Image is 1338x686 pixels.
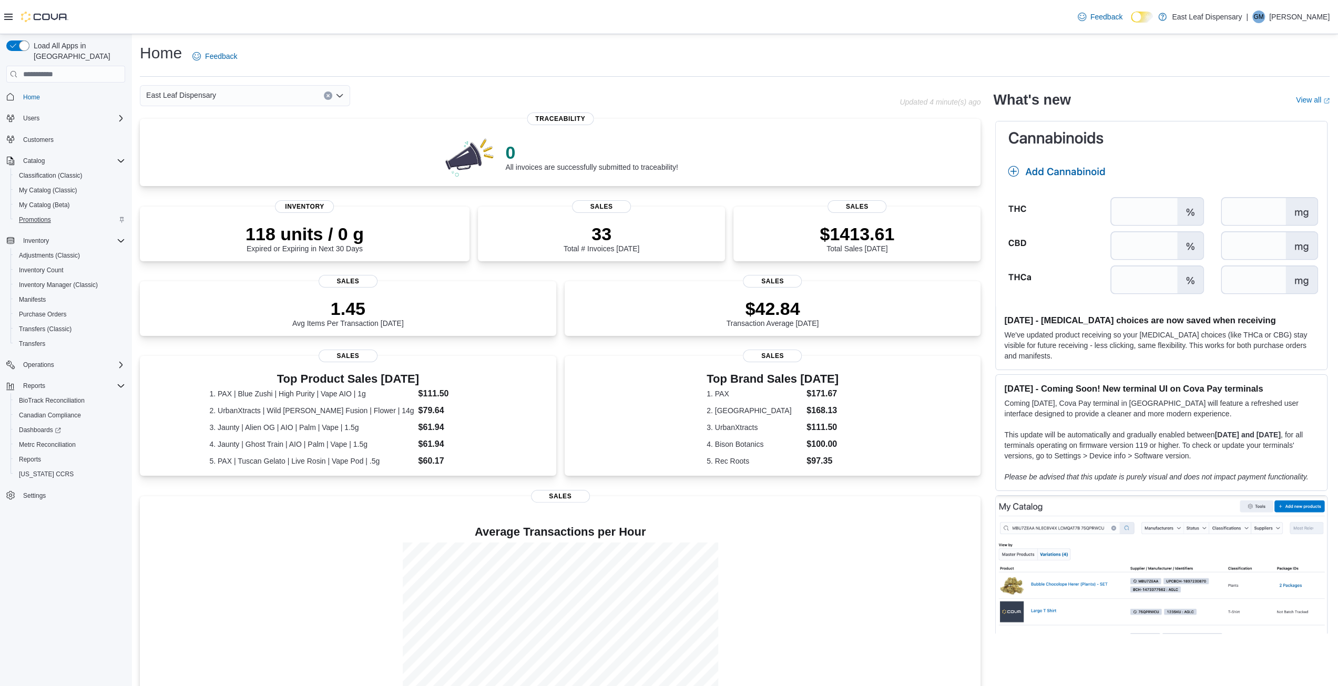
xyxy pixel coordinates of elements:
[727,298,819,319] p: $42.84
[505,142,678,163] p: 0
[11,198,129,212] button: My Catalog (Beta)
[19,380,49,392] button: Reports
[324,91,332,100] button: Clear input
[15,323,76,335] a: Transfers (Classic)
[15,308,71,321] a: Purchase Orders
[2,378,129,393] button: Reports
[275,200,334,213] span: Inventory
[2,111,129,126] button: Users
[11,168,129,183] button: Classification (Classic)
[1269,11,1330,23] p: [PERSON_NAME]
[806,421,839,434] dd: $111.50
[19,112,125,125] span: Users
[2,153,129,168] button: Catalog
[188,46,241,67] a: Feedback
[15,394,89,407] a: BioTrack Reconciliation
[11,307,129,322] button: Purchase Orders
[209,439,414,449] dt: 4. Jaunty | Ghost Train | AIO | Palm | Vape | 1.5g
[23,93,40,101] span: Home
[11,452,129,467] button: Reports
[19,441,76,449] span: Metrc Reconciliation
[209,422,414,433] dt: 3. Jaunty | Alien OG | AIO | Palm | Vape | 1.5g
[15,264,125,277] span: Inventory Count
[15,424,65,436] a: Dashboards
[1004,429,1319,461] p: This update will be automatically and gradually enabled between , for all terminals operating on ...
[292,298,404,327] div: Avg Items Per Transaction [DATE]
[11,408,129,423] button: Canadian Compliance
[246,223,364,244] p: 118 units / 0 g
[19,112,44,125] button: Users
[1323,98,1330,104] svg: External link
[11,263,129,278] button: Inventory Count
[1090,12,1122,22] span: Feedback
[11,336,129,351] button: Transfers
[15,409,125,422] span: Canadian Compliance
[15,213,125,226] span: Promotions
[19,234,53,247] button: Inventory
[1214,431,1280,439] strong: [DATE] and [DATE]
[15,337,125,350] span: Transfers
[820,223,894,253] div: Total Sales [DATE]
[23,157,45,165] span: Catalog
[15,293,125,306] span: Manifests
[505,142,678,171] div: All invoices are successfully submitted to traceability!
[15,279,125,291] span: Inventory Manager (Classic)
[319,275,377,288] span: Sales
[29,40,125,62] span: Load All Apps in [GEOGRAPHIC_DATA]
[1252,11,1265,23] div: Gina Miller
[148,526,972,538] h4: Average Transactions per Hour
[15,394,125,407] span: BioTrack Reconciliation
[246,223,364,253] div: Expired or Expiring in Next 30 Days
[1004,330,1319,361] p: We've updated product receiving so your [MEDICAL_DATA] choices (like THCa or CBG) stay visible fo...
[23,361,54,369] span: Operations
[806,404,839,417] dd: $168.13
[19,155,125,167] span: Catalog
[11,322,129,336] button: Transfers (Classic)
[19,91,44,104] a: Home
[11,248,129,263] button: Adjustments (Classic)
[2,357,129,372] button: Operations
[15,213,55,226] a: Promotions
[1296,96,1330,104] a: View allExternal link
[19,134,58,146] a: Customers
[828,200,886,213] span: Sales
[23,382,45,390] span: Reports
[19,216,51,224] span: Promotions
[15,184,125,197] span: My Catalog (Classic)
[292,298,404,319] p: 1.45
[1172,11,1242,23] p: East Leaf Dispensary
[572,200,631,213] span: Sales
[743,350,802,362] span: Sales
[19,426,61,434] span: Dashboards
[1004,315,1319,325] h3: [DATE] - [MEDICAL_DATA] choices are now saved when receiving
[19,310,67,319] span: Purchase Orders
[19,234,125,247] span: Inventory
[564,223,639,253] div: Total # Invoices [DATE]
[19,411,81,419] span: Canadian Compliance
[2,89,129,104] button: Home
[707,405,802,416] dt: 2. [GEOGRAPHIC_DATA]
[19,251,80,260] span: Adjustments (Classic)
[15,438,125,451] span: Metrc Reconciliation
[1004,383,1319,394] h3: [DATE] - Coming Soon! New terminal UI on Cova Pay terminals
[527,112,594,125] span: Traceability
[707,373,839,385] h3: Top Brand Sales [DATE]
[15,308,125,321] span: Purchase Orders
[15,468,125,480] span: Washington CCRS
[1253,11,1263,23] span: GM
[418,387,486,400] dd: $111.50
[707,439,802,449] dt: 4. Bison Botanics
[19,90,125,103] span: Home
[19,455,41,464] span: Reports
[15,279,102,291] a: Inventory Manager (Classic)
[15,264,68,277] a: Inventory Count
[140,43,182,64] h1: Home
[146,89,216,101] span: East Leaf Dispensary
[6,85,125,530] nav: Complex example
[19,201,70,209] span: My Catalog (Beta)
[19,295,46,304] span: Manifests
[11,183,129,198] button: My Catalog (Classic)
[15,409,85,422] a: Canadian Compliance
[15,438,80,451] a: Metrc Reconciliation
